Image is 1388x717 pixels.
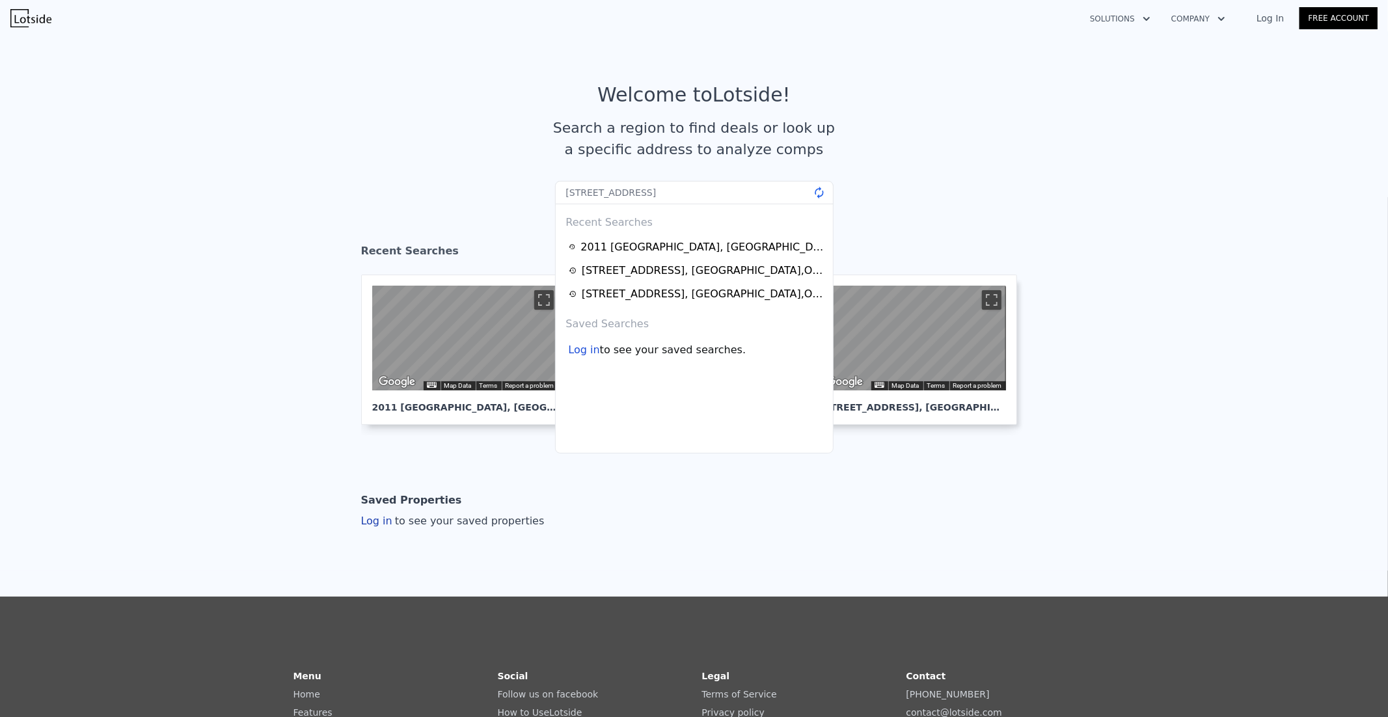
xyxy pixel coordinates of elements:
[582,286,824,302] div: [STREET_ADDRESS] , [GEOGRAPHIC_DATA] , OH 44105
[823,373,866,390] a: Open this area in Google Maps (opens a new window)
[892,381,919,390] button: Map Data
[498,689,599,699] a: Follow us on facebook
[372,286,558,390] div: Street View
[927,382,946,389] a: Terms (opens in new tab)
[820,286,1006,390] div: Street View
[820,286,1006,390] div: Map
[953,382,1002,389] a: Report a problem
[506,382,554,389] a: Report a problem
[293,671,321,681] strong: Menu
[906,689,990,699] a: [PHONE_NUMBER]
[823,373,866,390] img: Google
[580,239,823,255] div: 2011 [GEOGRAPHIC_DATA] , [GEOGRAPHIC_DATA] , OH 44109
[1080,7,1161,31] button: Solutions
[361,275,580,425] a: Map 2011 [GEOGRAPHIC_DATA], [GEOGRAPHIC_DATA]
[569,342,600,358] div: Log in
[600,342,746,358] span: to see your saved searches.
[427,382,436,388] button: Keyboard shortcuts
[809,275,1027,425] a: Map [STREET_ADDRESS], [GEOGRAPHIC_DATA]
[480,382,498,389] a: Terms (opens in new tab)
[444,381,472,390] button: Map Data
[561,306,828,337] div: Saved Searches
[561,204,828,236] div: Recent Searches
[875,382,884,388] button: Keyboard shortcuts
[569,239,824,255] a: 2011 [GEOGRAPHIC_DATA], [GEOGRAPHIC_DATA],OH 44109
[569,286,824,302] a: [STREET_ADDRESS], [GEOGRAPHIC_DATA],OH 44105
[1161,7,1236,31] button: Company
[549,117,840,160] div: Search a region to find deals or look up a specific address to analyze comps
[702,689,777,699] a: Terms of Service
[1241,12,1300,25] a: Log In
[555,181,834,204] input: Search an address or region...
[906,671,946,681] strong: Contact
[498,671,528,681] strong: Social
[293,689,320,699] a: Home
[361,487,462,513] div: Saved Properties
[569,263,824,278] a: [STREET_ADDRESS], [GEOGRAPHIC_DATA],OH 44111
[372,390,558,414] div: 2011 [GEOGRAPHIC_DATA] , [GEOGRAPHIC_DATA]
[375,373,418,390] a: Open this area in Google Maps (opens a new window)
[820,390,1006,414] div: [STREET_ADDRESS] , [GEOGRAPHIC_DATA]
[375,373,418,390] img: Google
[597,83,791,107] div: Welcome to Lotside !
[702,671,730,681] strong: Legal
[392,515,545,527] span: to see your saved properties
[361,513,545,529] div: Log in
[372,286,558,390] div: Map
[982,290,1001,310] button: Toggle fullscreen view
[534,290,554,310] button: Toggle fullscreen view
[361,233,1027,275] div: Recent Searches
[582,263,824,278] div: [STREET_ADDRESS] , [GEOGRAPHIC_DATA] , OH 44111
[1300,7,1378,29] a: Free Account
[10,9,51,27] img: Lotside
